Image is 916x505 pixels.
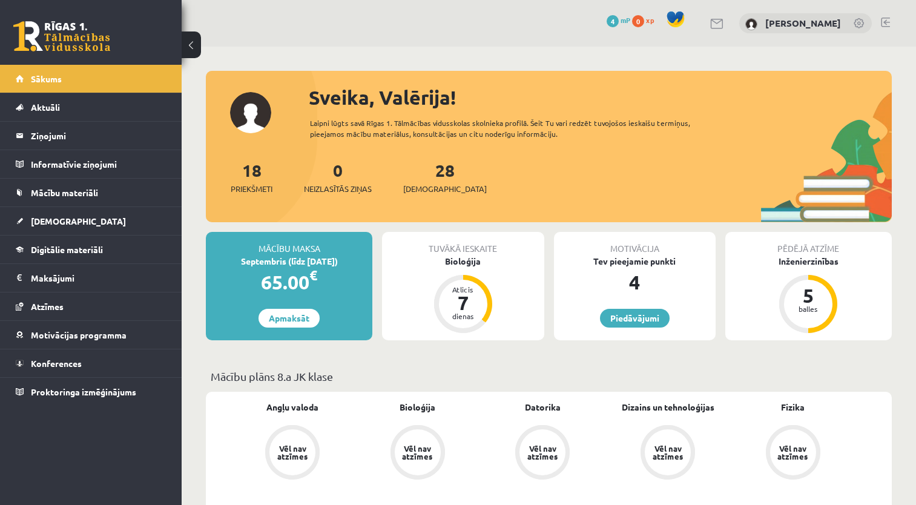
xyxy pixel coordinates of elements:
[31,122,166,150] legend: Ziņojumi
[725,255,892,335] a: Inženierzinības 5 balles
[275,444,309,460] div: Vēl nav atzīmes
[304,159,372,195] a: 0Neizlasītās ziņas
[211,368,887,385] p: Mācību plāns 8.a JK klase
[790,305,826,312] div: balles
[646,15,654,25] span: xp
[13,21,110,51] a: Rīgas 1. Tālmācības vidusskola
[725,255,892,268] div: Inženierzinības
[445,312,481,320] div: dienas
[31,187,98,198] span: Mācību materiāli
[600,309,670,328] a: Piedāvājumi
[790,286,826,305] div: 5
[781,401,805,414] a: Fizika
[16,65,166,93] a: Sākums
[16,236,166,263] a: Digitālie materiāli
[206,232,372,255] div: Mācību maksa
[31,73,62,84] span: Sākums
[725,232,892,255] div: Pēdējā atzīme
[16,349,166,377] a: Konferences
[607,15,630,25] a: 4 mP
[31,264,166,292] legend: Maksājumi
[632,15,644,27] span: 0
[382,232,544,255] div: Tuvākā ieskaite
[745,18,757,30] img: Valērija Kožemjakina
[31,329,127,340] span: Motivācijas programma
[480,425,605,482] a: Vēl nav atzīmes
[16,150,166,178] a: Informatīvie ziņojumi
[309,83,892,112] div: Sveika, Valērija!
[776,444,810,460] div: Vēl nav atzīmes
[355,425,481,482] a: Vēl nav atzīmes
[526,444,559,460] div: Vēl nav atzīmes
[206,268,372,297] div: 65.00
[16,292,166,320] a: Atzīmes
[16,122,166,150] a: Ziņojumi
[621,15,630,25] span: mP
[16,93,166,121] a: Aktuāli
[765,17,841,29] a: [PERSON_NAME]
[310,117,722,139] div: Laipni lūgts savā Rīgas 1. Tālmācības vidusskolas skolnieka profilā. Šeit Tu vari redzēt tuvojošo...
[382,255,544,335] a: Bioloģija Atlicis 7 dienas
[31,216,126,226] span: [DEMOGRAPHIC_DATA]
[382,255,544,268] div: Bioloģija
[403,159,487,195] a: 28[DEMOGRAPHIC_DATA]
[403,183,487,195] span: [DEMOGRAPHIC_DATA]
[31,358,82,369] span: Konferences
[231,183,272,195] span: Priekšmeti
[31,386,136,397] span: Proktoringa izmēģinājums
[730,425,855,482] a: Vēl nav atzīmes
[31,102,60,113] span: Aktuāli
[16,207,166,235] a: [DEMOGRAPHIC_DATA]
[16,264,166,292] a: Maksājumi
[622,401,714,414] a: Dizains un tehnoloģijas
[304,183,372,195] span: Neizlasītās ziņas
[31,150,166,178] legend: Informatīvie ziņojumi
[16,321,166,349] a: Motivācijas programma
[400,401,435,414] a: Bioloģija
[16,179,166,206] a: Mācību materiāli
[525,401,561,414] a: Datorika
[309,266,317,284] span: €
[651,444,685,460] div: Vēl nav atzīmes
[632,15,660,25] a: 0 xp
[31,244,103,255] span: Digitālie materiāli
[16,378,166,406] a: Proktoringa izmēģinājums
[554,255,716,268] div: Tev pieejamie punkti
[230,425,355,482] a: Vēl nav atzīmes
[554,268,716,297] div: 4
[31,301,64,312] span: Atzīmes
[231,159,272,195] a: 18Priekšmeti
[206,255,372,268] div: Septembris (līdz [DATE])
[259,309,320,328] a: Apmaksāt
[445,286,481,293] div: Atlicis
[605,425,731,482] a: Vēl nav atzīmes
[607,15,619,27] span: 4
[445,293,481,312] div: 7
[266,401,318,414] a: Angļu valoda
[401,444,435,460] div: Vēl nav atzīmes
[554,232,716,255] div: Motivācija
